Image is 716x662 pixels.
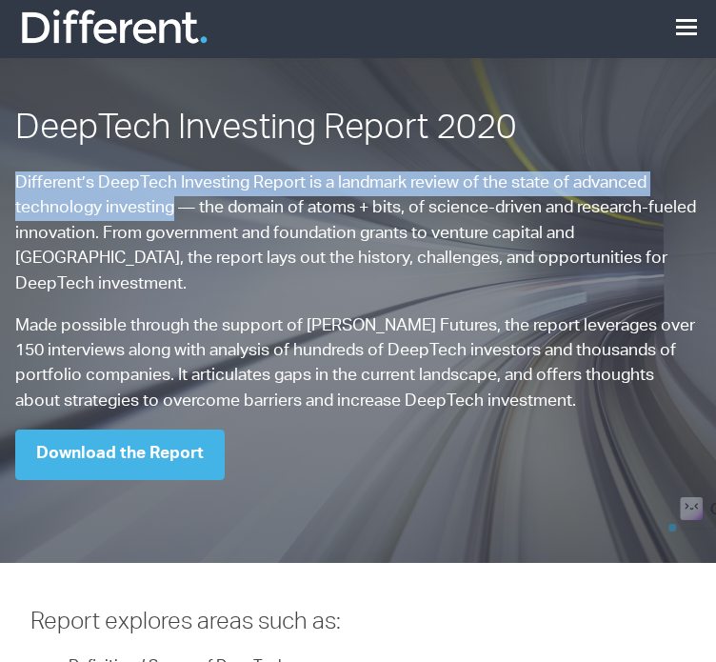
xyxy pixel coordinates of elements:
[15,107,701,154] h1: DeepTech Investing Report 2020
[15,171,701,297] p: Different’s DeepTech Investing Report is a landmark review of the state of advanced technology in...
[15,430,225,480] a: Download the Report
[19,8,209,46] img: Different Funds
[30,609,686,641] h3: Report explores areas such as:
[15,314,701,415] p: Made possible through the support of [PERSON_NAME] Futures, the report leverages over 150 intervi...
